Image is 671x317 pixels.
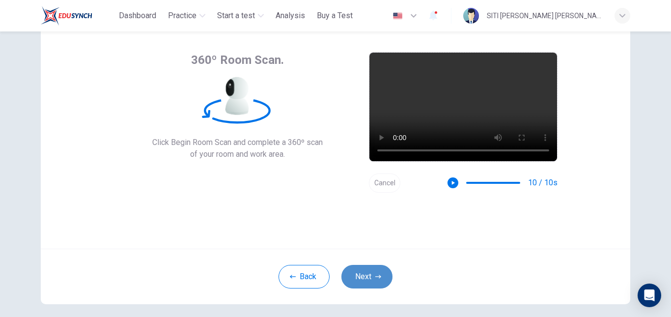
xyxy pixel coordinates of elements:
button: Start a test [213,7,268,25]
div: Open Intercom Messenger [638,284,661,307]
img: Profile picture [463,8,479,24]
button: Analysis [272,7,309,25]
button: Practice [164,7,209,25]
span: 360º Room Scan. [191,52,284,68]
img: en [391,12,404,20]
button: Cancel [369,173,400,193]
a: ELTC logo [41,6,115,26]
span: Practice [168,10,196,22]
div: SITI [PERSON_NAME] [PERSON_NAME] [487,10,603,22]
span: Click Begin Room Scan and complete a 360º scan [152,137,323,148]
span: of your room and work area. [152,148,323,160]
img: ELTC logo [41,6,92,26]
button: Next [341,265,392,288]
button: Buy a Test [313,7,357,25]
span: Dashboard [119,10,156,22]
button: Back [279,265,330,288]
button: Dashboard [115,7,160,25]
span: Buy a Test [317,10,353,22]
span: 10 / 10s [528,177,558,189]
span: Analysis [276,10,305,22]
span: Start a test [217,10,255,22]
